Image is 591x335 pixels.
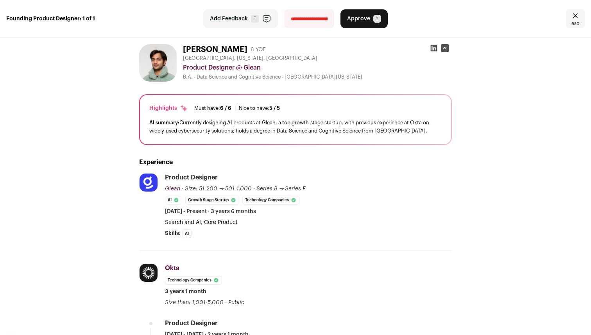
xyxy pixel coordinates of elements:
[165,265,179,271] span: Okta
[194,105,280,111] ul: |
[210,15,248,23] span: Add Feedback
[165,300,224,305] span: Size then: 1,001-5,000
[194,105,231,111] div: Must have:
[165,173,218,182] div: Product Designer
[242,196,299,204] li: Technology Companies
[228,300,244,305] span: Public
[566,9,585,28] a: Close
[373,15,381,23] span: A
[183,44,247,55] h1: [PERSON_NAME]
[571,20,579,27] span: esc
[165,319,218,328] div: Product Designer
[183,63,452,72] div: Product Designer @ Glean
[165,186,180,192] span: Glean
[165,208,256,215] span: [DATE] - Present · 3 years 6 months
[182,186,252,192] span: · Size: 51-200 → 501-1,000
[253,185,255,193] span: ·
[183,74,452,80] div: B.A. - Data Science and Cognitive Science - [GEOGRAPHIC_DATA][US_STATE]
[225,299,227,306] span: ·
[140,174,158,192] img: 900120e874ef231f3e7dfb53f55b3ec9596de6777d6558647a3e147d1e8b9a9b.png
[239,105,280,111] div: Nice to have:
[165,229,181,237] span: Skills:
[6,15,95,23] strong: Founding Product Designer: 1 of 1
[256,186,306,192] span: Series B → Series F
[165,219,452,226] p: Search and AI, Core Product
[251,46,266,54] div: 6 YOE
[340,9,388,28] button: Approve A
[165,276,222,285] li: Technology Companies
[347,15,370,23] span: Approve
[149,120,179,125] span: AI summary:
[251,15,259,23] span: F
[140,264,158,282] img: 26f2b6bff3cc239ea4fb44ee1862de2133ac1e6ca620eeaea384dec4e0a9b224.jpg
[165,288,206,296] span: 3 years 1 month
[203,9,278,28] button: Add Feedback F
[220,106,231,111] span: 6 / 6
[183,55,317,61] span: [GEOGRAPHIC_DATA], [US_STATE], [GEOGRAPHIC_DATA]
[185,196,239,204] li: Growth Stage Startup
[139,44,177,82] img: e0cb6f583e3089cbacfe111b80f49d8e7ca489a0771794b2e52db85edfbcf853
[149,104,188,112] div: Highlights
[149,118,442,135] div: Currently designing AI products at Glean, a top growth-stage startup, with previous experience at...
[139,158,452,167] h2: Experience
[165,196,182,204] li: AI
[269,106,280,111] span: 5 / 5
[182,229,192,238] li: AI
